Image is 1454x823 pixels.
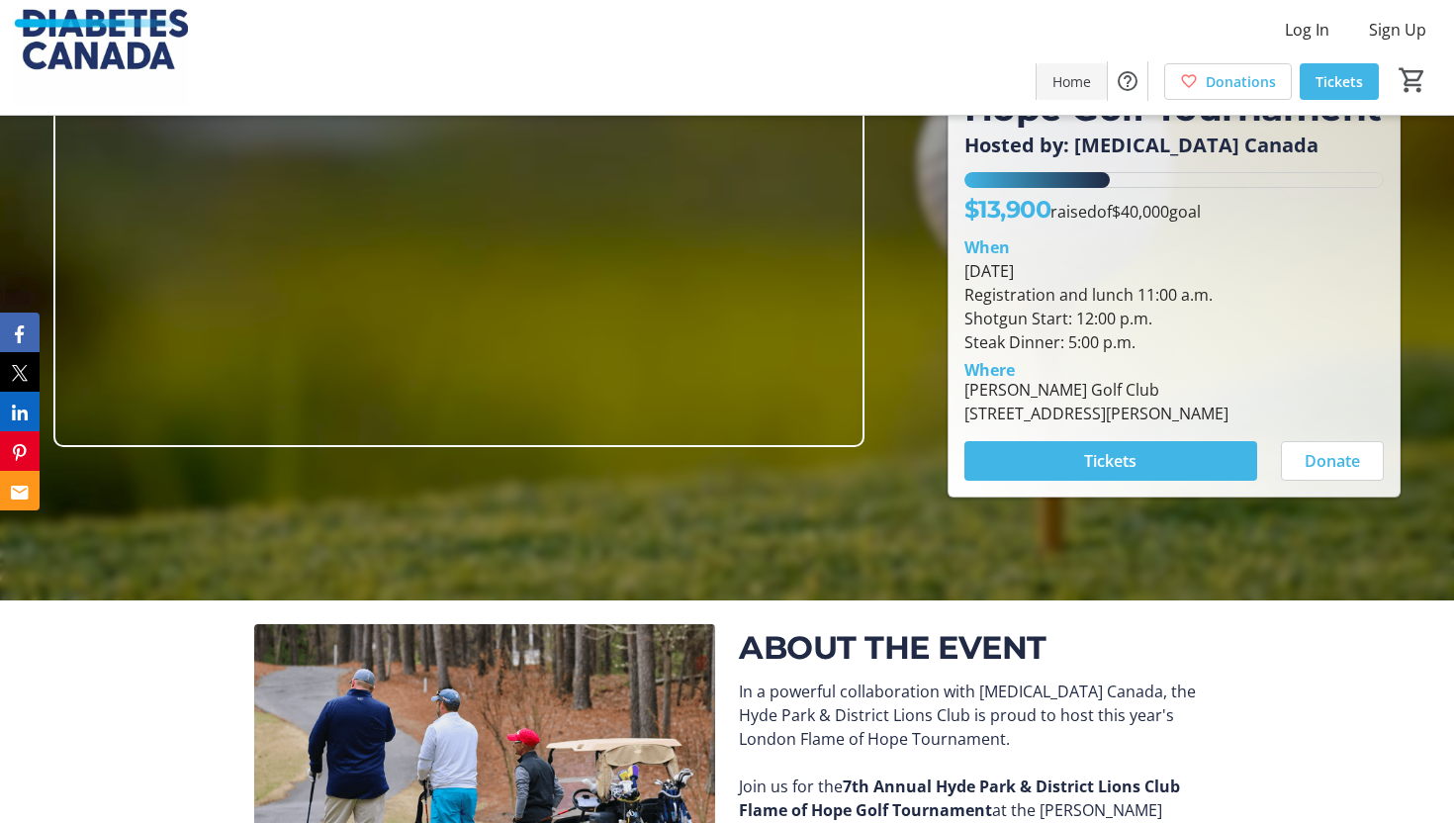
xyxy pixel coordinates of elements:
[12,8,188,107] img: Diabetes Canada's Logo
[1084,449,1136,473] span: Tickets
[1269,14,1345,46] button: Log In
[1037,63,1107,100] a: Home
[1052,71,1091,92] span: Home
[1369,18,1426,42] span: Sign Up
[964,362,1015,378] div: Where
[964,402,1228,425] div: [STREET_ADDRESS][PERSON_NAME]
[739,628,1046,667] span: ABOUT THE EVENT
[964,132,1318,158] span: Hosted by: [MEDICAL_DATA] Canada
[1353,14,1442,46] button: Sign Up
[1395,62,1430,98] button: Cart
[1206,71,1276,92] span: Donations
[1305,449,1360,473] span: Donate
[964,441,1257,481] button: Tickets
[739,776,843,797] span: Join us for the
[739,776,1180,821] strong: 7th Annual Hyde Park & District Lions Club Flame of Hope Golf Tournament
[1300,63,1379,100] a: Tickets
[1316,71,1363,92] span: Tickets
[1112,201,1169,223] span: $40,000
[964,192,1202,228] p: raised of goal
[964,172,1384,188] div: 34.75025% of fundraising goal reached
[964,259,1384,354] div: [DATE] Registration and lunch 11:00 a.m. Shotgun Start: 12:00 p.m. Steak Dinner: 5:00 p.m.
[964,378,1228,402] div: [PERSON_NAME] Golf Club
[1285,18,1329,42] span: Log In
[1281,441,1384,481] button: Donate
[964,235,1010,259] div: When
[1164,63,1292,100] a: Donations
[964,195,1051,224] span: $13,900
[739,681,1196,750] span: In a powerful collaboration with [MEDICAL_DATA] Canada, the Hyde Park & District Lions Club is pr...
[1108,61,1147,101] button: Help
